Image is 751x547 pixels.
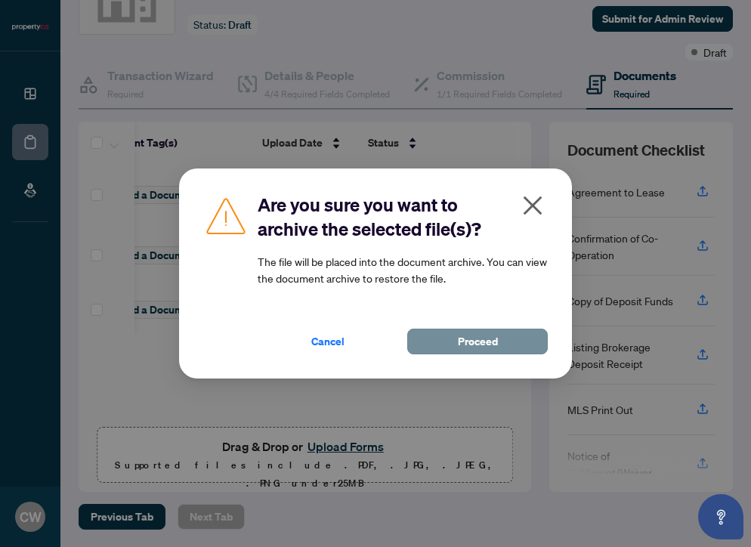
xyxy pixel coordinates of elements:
[203,193,249,238] img: Caution Icon
[407,329,548,354] button: Proceed
[311,329,345,354] span: Cancel
[458,329,498,354] span: Proceed
[258,253,548,286] article: The file will be placed into the document archive. You can view the document archive to restore t...
[698,494,743,539] button: Open asap
[258,329,398,354] button: Cancel
[521,193,545,218] span: close
[258,193,548,241] h2: Are you sure you want to archive the selected file(s)?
